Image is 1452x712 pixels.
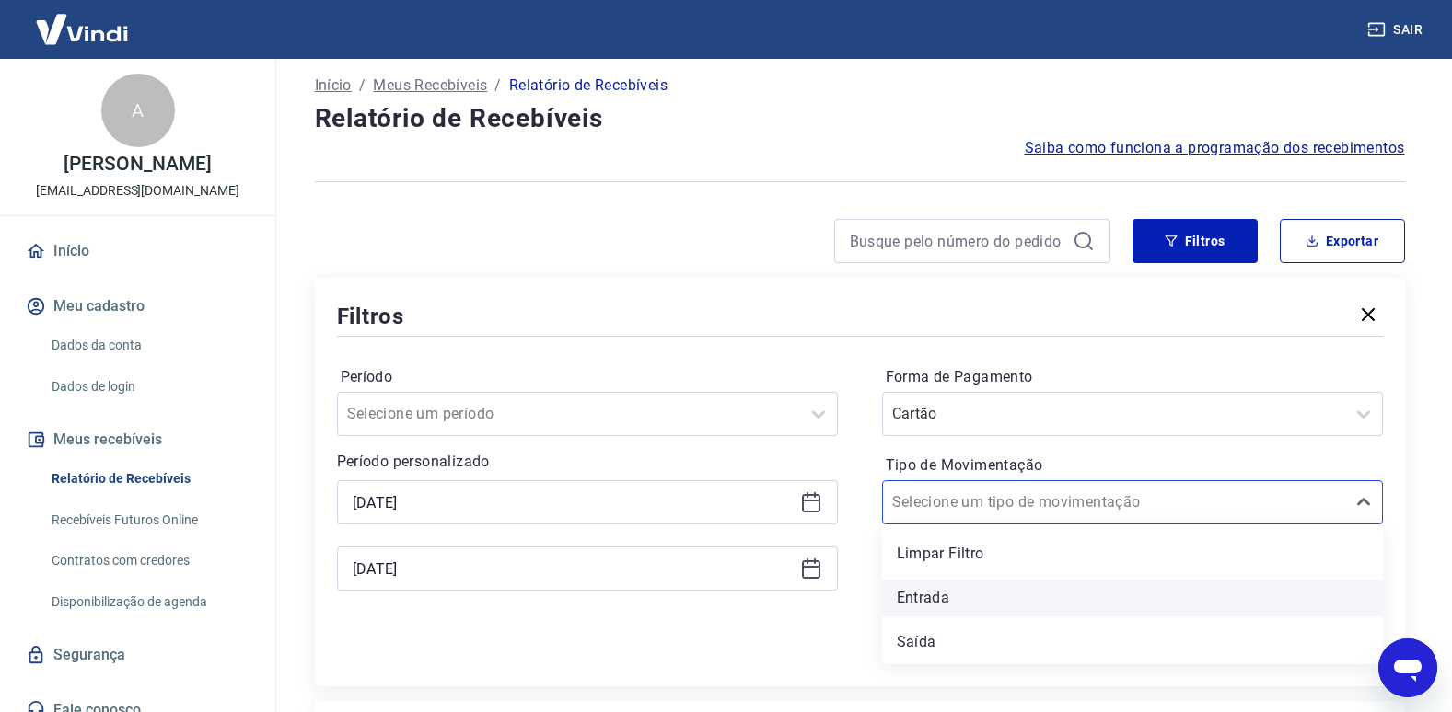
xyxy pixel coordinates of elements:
[850,227,1065,255] input: Busque pelo número do pedido
[337,302,405,331] h5: Filtros
[882,535,1383,572] div: Limpar Filtro
[36,181,239,201] p: [EMAIL_ADDRESS][DOMAIN_NAME]
[1378,638,1437,697] iframe: Botão para abrir a janela de mensagens
[44,327,253,364] a: Dados da conta
[1364,13,1430,47] button: Sair
[1280,219,1405,263] button: Exportar
[22,635,253,675] a: Segurança
[353,555,793,582] input: Data final
[882,624,1383,660] div: Saída
[44,368,253,406] a: Dados de login
[315,75,352,97] a: Início
[44,460,253,498] a: Relatório de Recebíveis
[44,542,253,580] a: Contratos com credores
[886,366,1379,388] label: Forma de Pagamento
[882,580,1383,616] div: Entrada
[22,419,253,460] button: Meus recebíveis
[101,74,175,147] div: A
[886,454,1379,477] label: Tipo de Movimentação
[509,75,668,97] p: Relatório de Recebíveis
[44,583,253,621] a: Disponibilização de agenda
[1025,137,1405,159] a: Saiba como funciona a programação dos recebimentos
[315,100,1405,137] h4: Relatório de Recebíveis
[22,1,142,57] img: Vindi
[1133,219,1258,263] button: Filtros
[64,155,211,174] p: [PERSON_NAME]
[44,501,253,539] a: Recebíveis Futuros Online
[373,75,487,97] a: Meus Recebíveis
[359,75,366,97] p: /
[22,286,253,327] button: Meu cadastro
[341,366,834,388] label: Período
[494,75,501,97] p: /
[22,231,253,271] a: Início
[353,488,793,516] input: Data inicial
[337,451,838,473] p: Período personalizado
